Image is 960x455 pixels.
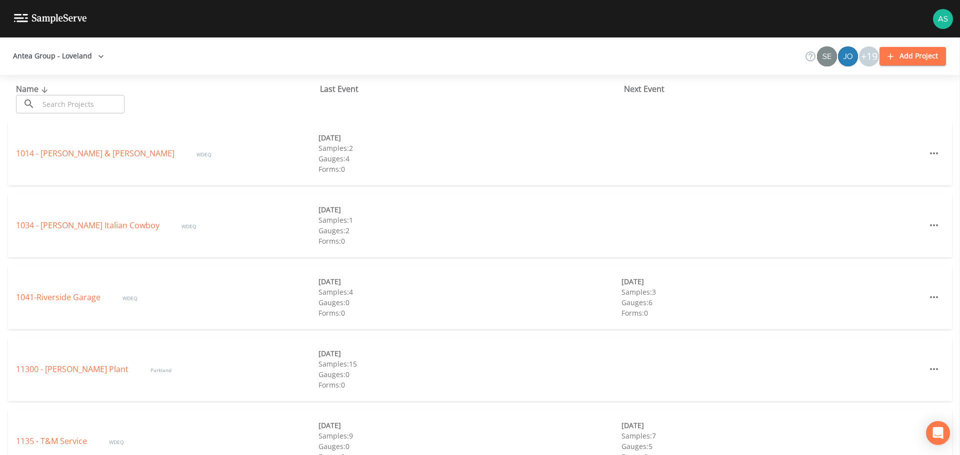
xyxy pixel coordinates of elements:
div: Forms: 0 [318,164,621,174]
input: Search Projects [39,95,124,113]
div: Gauges: 0 [318,441,621,452]
div: Gauges: 0 [318,369,621,380]
div: Samples: 15 [318,359,621,369]
span: Name [16,83,50,94]
div: [DATE] [318,420,621,431]
div: Open Intercom Messenger [926,421,950,445]
button: Add Project [879,47,946,65]
div: Samples: 1 [318,215,621,225]
div: Forms: 0 [318,308,621,318]
button: Antea Group - Loveland [9,47,108,65]
div: Gauges: 0 [318,297,621,308]
div: +19 [859,46,879,66]
span: WDEQ [109,439,124,446]
a: 1135 - T&M Service [16,436,89,447]
div: Josh Watzak [837,46,858,66]
div: Forms: 0 [318,380,621,390]
div: Samples: 7 [621,431,924,441]
a: 1041-Riverside Garage [16,292,102,303]
div: [DATE] [318,276,621,287]
div: Sean McKinstry [816,46,837,66]
img: d2de15c11da5451b307a030ac90baa3e [838,46,858,66]
img: logo [14,14,87,23]
span: WDEQ [181,223,196,230]
a: 1034 - [PERSON_NAME] Italian Cowboy [16,220,161,231]
div: Samples: 2 [318,143,621,153]
div: Gauges: 5 [621,441,924,452]
div: Last Event [320,83,624,95]
span: Parkland [150,367,171,374]
div: [DATE] [621,276,924,287]
div: Gauges: 2 [318,225,621,236]
a: 1014 - [PERSON_NAME] & [PERSON_NAME] [16,148,176,159]
div: Forms: 0 [621,308,924,318]
div: Forms: 0 [318,236,621,246]
div: [DATE] [318,132,621,143]
span: WDEQ [122,295,137,302]
div: Gauges: 6 [621,297,924,308]
img: 52efdf5eb87039e5b40670955cfdde0b [817,46,837,66]
div: [DATE] [318,348,621,359]
div: [DATE] [318,204,621,215]
div: Samples: 9 [318,431,621,441]
div: [DATE] [621,420,924,431]
div: Gauges: 4 [318,153,621,164]
img: 360e392d957c10372a2befa2d3a287f3 [933,9,953,29]
div: Samples: 4 [318,287,621,297]
div: Next Event [624,83,928,95]
span: WDEQ [196,151,211,158]
div: Samples: 3 [621,287,924,297]
a: 11300 - [PERSON_NAME] Plant [16,364,130,375]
